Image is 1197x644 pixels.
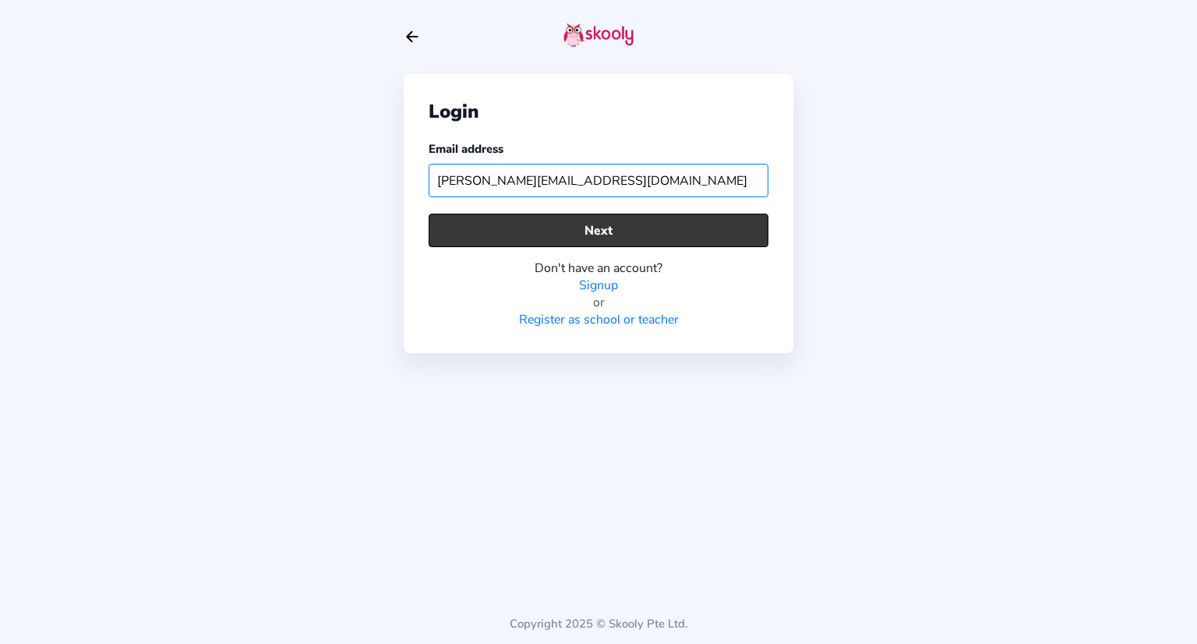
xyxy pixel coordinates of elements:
[429,294,768,311] div: or
[519,311,679,328] a: Register as school or teacher
[404,28,421,45] button: arrow back outline
[429,260,768,277] div: Don't have an account?
[429,164,768,197] input: Your email address
[579,277,618,294] a: Signup
[429,214,768,247] button: Next
[429,99,768,124] div: Login
[563,23,634,48] img: skooly-logo.png
[429,141,503,157] label: Email address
